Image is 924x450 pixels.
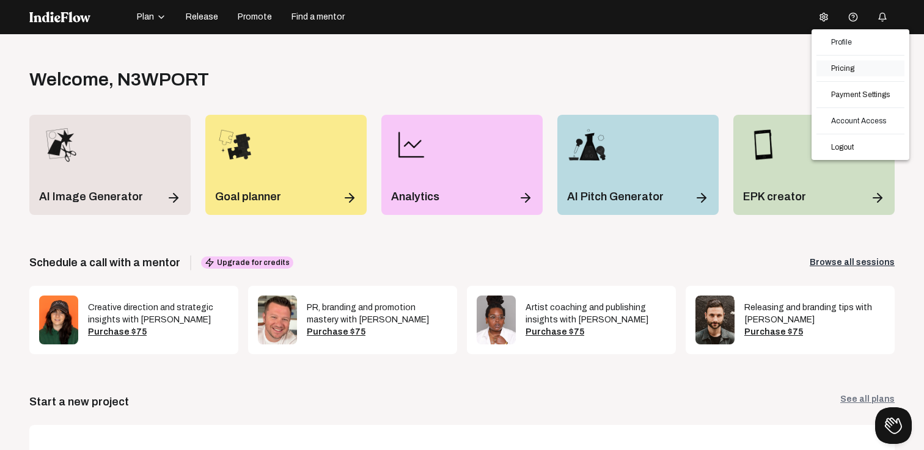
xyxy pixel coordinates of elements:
[875,407,912,444] iframe: Toggle Customer Support
[816,113,904,129] a: Account Access
[816,60,904,76] a: Pricing
[816,34,904,50] a: Profile
[816,139,904,155] a: Logout
[816,87,904,103] a: Payment Settings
